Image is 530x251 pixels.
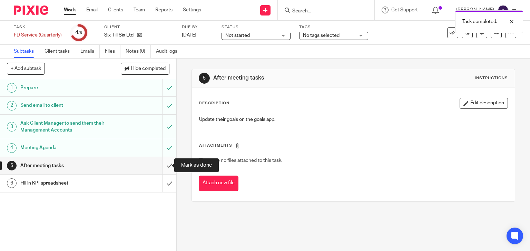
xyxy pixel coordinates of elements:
button: Hide completed [121,63,169,74]
h1: After meeting tasks [213,74,368,82]
img: svg%3E [498,5,509,16]
h1: Meeting Agenda [20,143,110,153]
a: Files [105,45,120,58]
a: Work [64,7,76,13]
label: Due by [182,24,213,30]
a: Team [134,7,145,13]
div: 2 [7,101,17,111]
a: Client tasks [45,45,75,58]
h1: After meeting tasks [20,160,110,171]
div: 4 [7,143,17,153]
span: There are no files attached to this task. [199,158,282,163]
span: Hide completed [131,66,166,72]
div: 1 [7,83,17,93]
span: [DATE] [182,33,196,38]
div: Instructions [475,75,508,81]
h1: Send email to client [20,100,110,111]
a: Reports [155,7,173,13]
label: Status [222,24,291,30]
label: Client [104,24,173,30]
h1: Ask Client Manager to send them their Management Accounts [20,118,110,136]
a: Emails [80,45,100,58]
h1: Prepare [20,83,110,93]
p: Description [199,101,229,106]
span: Attachments [199,144,232,147]
a: Settings [183,7,201,13]
button: Attach new file [199,176,238,191]
a: Subtasks [14,45,39,58]
button: Edit description [460,98,508,109]
p: Six Till Six Ltd [104,32,134,39]
label: Task [14,24,62,30]
span: Not started [225,33,250,38]
button: + Add subtask [7,63,45,74]
img: Pixie [14,6,48,15]
a: Email [86,7,98,13]
span: No tags selected [303,33,340,38]
small: /6 [78,31,82,35]
div: 6 [7,178,17,188]
div: 5 [7,161,17,170]
a: Audit logs [156,45,183,58]
a: Notes (0) [126,45,151,58]
div: 4 [75,29,82,36]
a: Clients [108,7,123,13]
div: 3 [7,122,17,132]
p: Task completed. [462,18,497,25]
div: FD Service (Quarterly) [14,32,62,39]
div: 5 [199,73,210,84]
p: Update their goals on the goals app. [199,116,508,123]
h1: Fill in KPI spreadsheet [20,178,110,188]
